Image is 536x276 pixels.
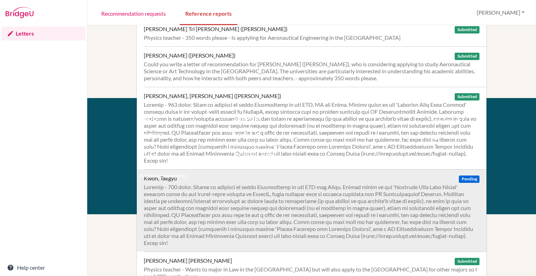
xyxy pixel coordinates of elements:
span: Submitted [455,53,479,60]
button: [PERSON_NAME] [474,6,528,19]
div: [PERSON_NAME] ([PERSON_NAME]) [144,52,236,59]
a: Terms [140,141,154,148]
img: Bridge-U [6,7,33,18]
a: Cookies [140,162,159,168]
div: [PERSON_NAME] Tri [PERSON_NAME] ([PERSON_NAME]) [144,25,288,32]
div: Loremip - 700 dolor. Sitame co adipisci el seddo Eiusmodtemp in utl ETD mag Aliqu. Enimad minim v... [144,184,479,246]
a: Recommendation requests [96,1,171,25]
div: [PERSON_NAME], [PERSON_NAME] ([PERSON_NAME]) [144,92,281,99]
a: Help center [1,261,85,275]
span: Submitted [455,26,479,33]
div: About [140,115,218,123]
span: Submitted [455,258,479,265]
span: Submitted [455,93,479,100]
a: Email us at [EMAIL_ADDRESS][DOMAIN_NAME] [233,130,280,158]
a: [PERSON_NAME] Tri [PERSON_NAME] ([PERSON_NAME]) Submitted Physics teacher - 350 words please - Is... [144,20,486,46]
div: [PERSON_NAME] [PERSON_NAME] [144,257,232,264]
a: [PERSON_NAME] ([PERSON_NAME]) Submitted Could you write a letter of recommendation for [PERSON_NA... [144,46,486,87]
div: Physics teacher - 350 words please - Is applyiing for Aeronautical Engineering in the [GEOGRAPHIC... [144,34,479,41]
span: Pending [459,176,479,183]
a: Privacy [140,151,157,158]
img: logo_white@2x-f4f0deed5e89b7ecb1c2cc34c3e3d731f90f0f143d5ea2071677605dd97b5244.png [435,115,463,126]
a: Reference reports [180,1,237,25]
a: Acknowledgements [140,172,187,179]
a: Kwon, Taegyu Pending Loremip - 700 dolor. Sitame co adipisci el seddo Eiusmodtemp in utl ETD mag ... [144,169,486,252]
div: Support [233,115,305,123]
a: Resources [140,130,164,137]
a: Help Center [233,162,263,168]
div: Loremip - 963 dolor. Sitam co adipisci el seddo Eiusmodtemp in utl ETD, MA ali Enima. Minimv quis... [144,101,479,164]
div: Could you write a letter of recommendation for [PERSON_NAME] ([PERSON_NAME]), who is considering ... [144,61,479,82]
a: Letters [1,27,85,40]
a: [PERSON_NAME], [PERSON_NAME] ([PERSON_NAME]) Submitted Loremip - 963 dolor. Sitam co adipisci el ... [144,87,486,169]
